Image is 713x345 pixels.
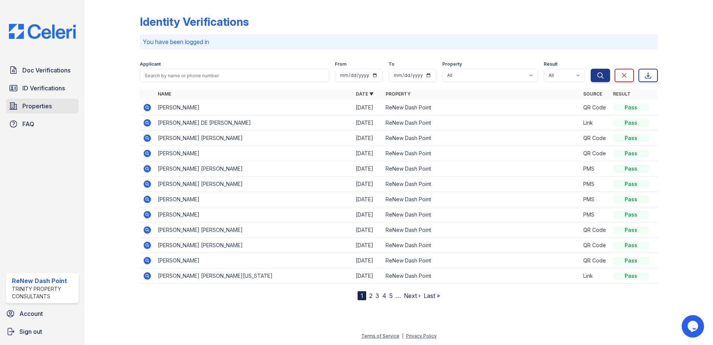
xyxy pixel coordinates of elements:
[402,333,403,339] div: |
[143,37,655,46] p: You have been logged in
[613,150,649,157] div: Pass
[6,63,79,78] a: Doc Verifications
[19,309,43,318] span: Account
[544,61,557,67] label: Result
[155,268,353,284] td: [PERSON_NAME] [PERSON_NAME][US_STATE]
[155,115,353,131] td: [PERSON_NAME] DE [PERSON_NAME]
[155,146,353,161] td: [PERSON_NAME]
[353,192,383,207] td: [DATE]
[383,238,581,253] td: ReNew Dash Point
[383,207,581,223] td: ReNew Dash Point
[442,61,462,67] label: Property
[583,91,602,97] a: Source
[369,292,373,299] a: 2
[12,276,76,285] div: ReNew Dash Point
[613,104,649,111] div: Pass
[353,100,383,115] td: [DATE]
[424,292,440,299] a: Last »
[613,211,649,218] div: Pass
[12,285,76,300] div: Trinity Property Consultants
[396,291,401,300] span: …
[376,292,379,299] a: 3
[353,253,383,268] td: [DATE]
[406,333,437,339] a: Privacy Policy
[140,69,329,82] input: Search by name or phone number
[383,100,581,115] td: ReNew Dash Point
[613,196,649,203] div: Pass
[353,177,383,192] td: [DATE]
[22,102,52,111] span: Properties
[580,131,610,146] td: QR Code
[389,292,393,299] a: 5
[386,91,411,97] a: Property
[356,91,374,97] a: Date ▼
[383,177,581,192] td: ReNew Dash Point
[3,306,82,321] a: Account
[383,268,581,284] td: ReNew Dash Point
[353,268,383,284] td: [DATE]
[580,161,610,177] td: PMS
[580,177,610,192] td: PMS
[353,207,383,223] td: [DATE]
[383,115,581,131] td: ReNew Dash Point
[353,238,383,253] td: [DATE]
[613,226,649,234] div: Pass
[3,324,82,339] a: Sign out
[613,165,649,172] div: Pass
[613,257,649,264] div: Pass
[382,292,386,299] a: 4
[383,146,581,161] td: ReNew Dash Point
[383,253,581,268] td: ReNew Dash Point
[613,119,649,127] div: Pass
[158,91,171,97] a: Name
[22,66,70,75] span: Doc Verifications
[3,24,82,39] img: CE_Logo_Blue-a8612792a0a2168367f1c8372b55b34899dd931a85d93a1a3d3e32e68fde9ad4.png
[155,207,353,223] td: [PERSON_NAME]
[353,115,383,131] td: [DATE]
[155,131,353,146] td: [PERSON_NAME] [PERSON_NAME]
[613,242,649,249] div: Pass
[613,134,649,142] div: Pass
[140,61,161,67] label: Applicant
[6,99,79,114] a: Properties
[335,61,346,67] label: From
[155,238,353,253] td: [PERSON_NAME] [PERSON_NAME]
[361,333,399,339] a: Terms of Service
[358,291,366,300] div: 1
[580,223,610,238] td: QR Code
[6,81,79,96] a: ID Verifications
[580,268,610,284] td: Link
[22,84,65,93] span: ID Verifications
[383,192,581,207] td: ReNew Dash Point
[613,91,631,97] a: Result
[19,327,42,336] span: Sign out
[389,61,395,67] label: To
[580,207,610,223] td: PMS
[580,238,610,253] td: QR Code
[580,192,610,207] td: PMS
[580,100,610,115] td: QR Code
[155,192,353,207] td: [PERSON_NAME]
[155,223,353,238] td: [PERSON_NAME] [PERSON_NAME]
[383,223,581,238] td: ReNew Dash Point
[580,146,610,161] td: QR Code
[155,100,353,115] td: [PERSON_NAME]
[155,177,353,192] td: [PERSON_NAME] [PERSON_NAME]
[22,119,34,128] span: FAQ
[353,146,383,161] td: [DATE]
[353,131,383,146] td: [DATE]
[383,131,581,146] td: ReNew Dash Point
[580,115,610,131] td: Link
[155,161,353,177] td: [PERSON_NAME] [PERSON_NAME]
[353,161,383,177] td: [DATE]
[140,15,249,28] div: Identity Verifications
[580,253,610,268] td: QR Code
[353,223,383,238] td: [DATE]
[383,161,581,177] td: ReNew Dash Point
[613,272,649,280] div: Pass
[613,180,649,188] div: Pass
[682,315,706,338] iframe: chat widget
[6,116,79,131] a: FAQ
[404,292,421,299] a: Next ›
